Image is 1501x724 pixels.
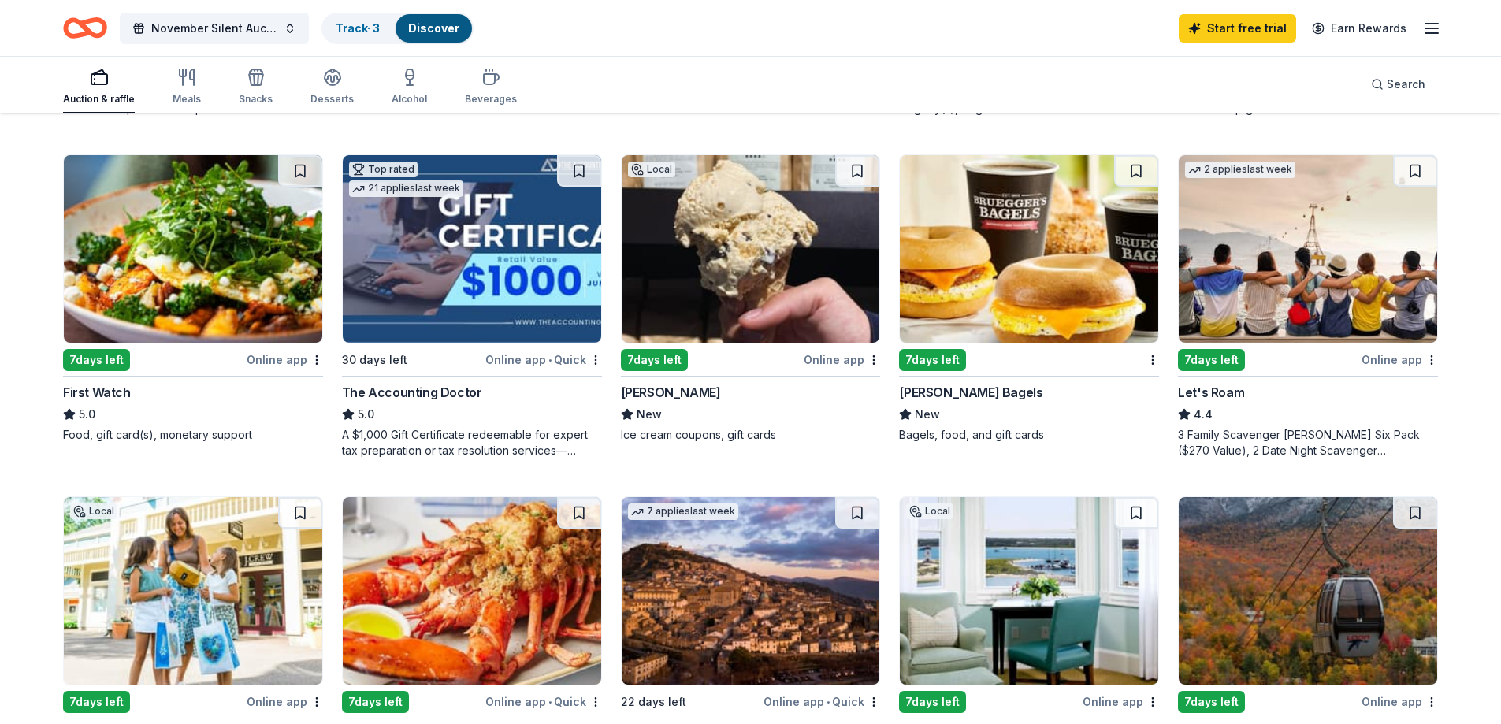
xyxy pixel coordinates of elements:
[900,155,1158,343] img: Image for Bruegger's Bagels
[906,503,953,519] div: Local
[63,61,135,113] button: Auction & raffle
[63,93,135,106] div: Auction & raffle
[465,93,517,106] div: Beverages
[485,350,602,369] div: Online app Quick
[392,61,427,113] button: Alcohol
[239,93,273,106] div: Snacks
[63,383,131,402] div: First Watch
[247,350,323,369] div: Online app
[899,427,1159,443] div: Bagels, food, and gift cards
[900,497,1158,685] img: Image for Harbor View Hotel
[343,155,601,343] img: Image for The Accounting Doctor
[1358,69,1438,100] button: Search
[915,405,940,424] span: New
[621,349,688,371] div: 7 days left
[120,13,309,44] button: November Silent Auction
[621,154,881,443] a: Image for J.P. LicksLocal7days leftOnline app[PERSON_NAME]NewIce cream coupons, gift cards
[173,93,201,106] div: Meals
[899,349,966,371] div: 7 days left
[899,691,966,713] div: 7 days left
[1362,350,1438,369] div: Online app
[342,351,407,369] div: 30 days left
[70,503,117,519] div: Local
[342,427,602,459] div: A $1,000 Gift Certificate redeemable for expert tax preparation or tax resolution services—recipi...
[1302,14,1416,43] a: Earn Rewards
[827,696,830,708] span: •
[408,21,459,35] a: Discover
[336,21,380,35] a: Track· 3
[465,61,517,113] button: Beverages
[1178,349,1245,371] div: 7 days left
[622,155,880,343] img: Image for J.P. Licks
[1178,691,1245,713] div: 7 days left
[1362,692,1438,711] div: Online app
[1178,154,1438,459] a: Image for Let's Roam2 applieslast week7days leftOnline appLet's Roam4.43 Family Scavenger [PERSON...
[628,503,738,520] div: 7 applies last week
[1178,383,1244,402] div: Let's Roam
[621,383,721,402] div: [PERSON_NAME]
[899,383,1042,402] div: [PERSON_NAME] Bagels
[239,61,273,113] button: Snacks
[1179,155,1437,343] img: Image for Let's Roam
[485,692,602,711] div: Online app Quick
[63,9,107,46] a: Home
[63,154,323,443] a: Image for First Watch7days leftOnline appFirst Watch5.0Food, gift card(s), monetary support
[637,405,662,424] span: New
[621,427,881,443] div: Ice cream coupons, gift cards
[1083,692,1159,711] div: Online app
[247,692,323,711] div: Online app
[79,405,95,424] span: 5.0
[310,93,354,106] div: Desserts
[342,691,409,713] div: 7 days left
[173,61,201,113] button: Meals
[621,692,686,711] div: 22 days left
[622,497,880,685] img: Image for Hill Town Tours
[1179,14,1296,43] a: Start free trial
[321,13,474,44] button: Track· 3Discover
[63,427,323,443] div: Food, gift card(s), monetary support
[1179,497,1437,685] img: Image for Loon Mountain Resort
[349,162,418,177] div: Top rated
[349,180,463,197] div: 21 applies last week
[63,349,130,371] div: 7 days left
[63,691,130,713] div: 7 days left
[64,497,322,685] img: Image for Settlers Green
[343,497,601,685] img: Image for Legal Sea Foods
[342,383,482,402] div: The Accounting Doctor
[1194,405,1213,424] span: 4.4
[764,692,880,711] div: Online app Quick
[151,19,277,38] span: November Silent Auction
[64,155,322,343] img: Image for First Watch
[548,354,552,366] span: •
[1178,427,1438,459] div: 3 Family Scavenger [PERSON_NAME] Six Pack ($270 Value), 2 Date Night Scavenger [PERSON_NAME] Two ...
[310,61,354,113] button: Desserts
[392,93,427,106] div: Alcohol
[1387,75,1425,94] span: Search
[358,405,374,424] span: 5.0
[1185,162,1295,178] div: 2 applies last week
[804,350,880,369] div: Online app
[628,162,675,177] div: Local
[899,154,1159,443] a: Image for Bruegger's Bagels7days left[PERSON_NAME] BagelsNewBagels, food, and gift cards
[548,696,552,708] span: •
[342,154,602,459] a: Image for The Accounting DoctorTop rated21 applieslast week30 days leftOnline app•QuickThe Accoun...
